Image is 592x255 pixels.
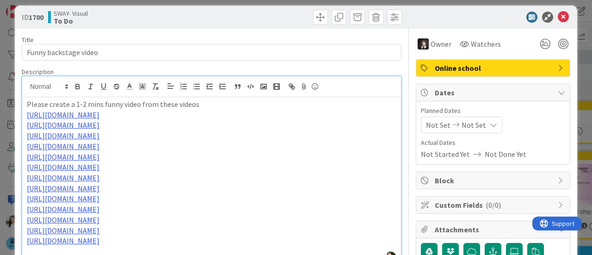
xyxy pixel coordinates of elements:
a: [URL][DOMAIN_NAME] [27,120,99,130]
span: Not Set [462,119,486,131]
span: Planned Dates [421,106,565,116]
img: BN [418,38,429,50]
span: Not Set [426,119,450,131]
span: Support [19,1,42,12]
span: Not Done Yet [485,149,526,160]
span: Attachments [435,224,553,235]
a: [URL][DOMAIN_NAME] [27,184,99,193]
a: [URL][DOMAIN_NAME] [27,236,99,245]
a: [URL][DOMAIN_NAME] [27,215,99,224]
a: [URL][DOMAIN_NAME] [27,194,99,203]
span: Not Started Yet [421,149,470,160]
a: [URL][DOMAIN_NAME] [27,131,99,140]
span: Actual Dates [421,138,565,148]
span: Owner [431,38,451,50]
span: Custom Fields [435,199,553,211]
span: Dates [435,87,553,98]
span: Block [435,175,553,186]
span: Online school [435,62,553,74]
a: [URL][DOMAIN_NAME] [27,152,99,162]
input: type card name here... [22,44,401,61]
b: To Do [54,17,88,25]
p: Please create a 1-2 mins funny video from these videos [27,99,396,110]
span: SWAY- Visual [54,10,88,17]
a: [URL][DOMAIN_NAME] [27,162,99,172]
span: ( 0/0 ) [486,200,501,210]
span: Description [22,68,54,76]
a: [URL][DOMAIN_NAME] [27,226,99,235]
b: 1700 [29,12,43,22]
span: Watchers [471,38,501,50]
label: Title [22,36,34,44]
a: [URL][DOMAIN_NAME] [27,173,99,182]
a: [URL][DOMAIN_NAME] [27,142,99,151]
a: [URL][DOMAIN_NAME] [27,110,99,119]
span: ID [22,12,43,23]
a: [URL][DOMAIN_NAME] [27,205,99,214]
